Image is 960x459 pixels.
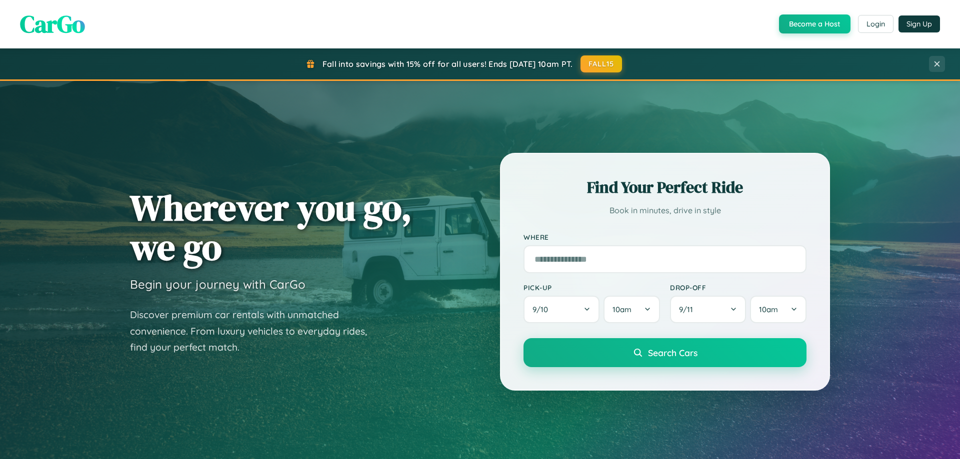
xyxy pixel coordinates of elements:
[523,176,806,198] h2: Find Your Perfect Ride
[750,296,806,323] button: 10am
[779,14,850,33] button: Become a Host
[532,305,553,314] span: 9 / 10
[523,338,806,367] button: Search Cars
[858,15,893,33] button: Login
[523,283,660,292] label: Pick-up
[523,203,806,218] p: Book in minutes, drive in style
[612,305,631,314] span: 10am
[130,277,305,292] h3: Begin your journey with CarGo
[603,296,660,323] button: 10am
[898,15,940,32] button: Sign Up
[523,233,806,241] label: Where
[523,296,599,323] button: 9/10
[670,283,806,292] label: Drop-off
[670,296,746,323] button: 9/11
[679,305,698,314] span: 9 / 11
[322,59,573,69] span: Fall into savings with 15% off for all users! Ends [DATE] 10am PT.
[130,188,412,267] h1: Wherever you go, we go
[20,7,85,40] span: CarGo
[130,307,380,356] p: Discover premium car rentals with unmatched convenience. From luxury vehicles to everyday rides, ...
[759,305,778,314] span: 10am
[648,347,697,358] span: Search Cars
[580,55,622,72] button: FALL15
